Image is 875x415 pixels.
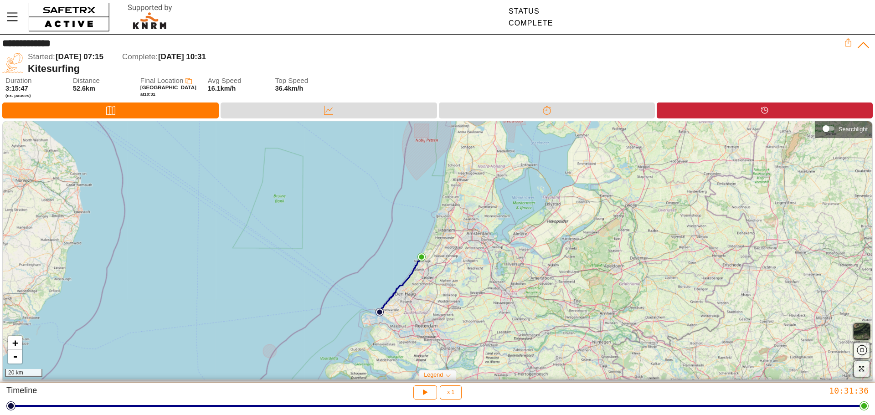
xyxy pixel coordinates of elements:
button: x 1 [440,385,462,400]
span: 16.1km/h [208,85,236,92]
span: at 10:31 [140,92,155,97]
span: Complete: [122,52,158,61]
div: Splits [439,102,655,118]
span: [DATE] 07:15 [56,52,103,61]
span: 3:15:47 [5,85,28,92]
span: 52.6km [73,85,95,92]
span: Started: [28,52,55,61]
div: Kitesurfing [28,63,844,75]
img: RescueLogo.svg [117,2,183,32]
span: Duration [5,77,64,85]
span: Top Speed [275,77,334,85]
div: Status [509,7,553,15]
div: Timeline [657,102,873,118]
div: Searchlight [819,122,868,135]
div: Complete [509,19,553,27]
img: KITE_SURFING.svg [2,52,23,73]
img: PathEnd.svg [417,253,426,261]
div: Timeline [6,385,291,400]
a: Zoom in [8,336,22,350]
span: 36.4km/h [275,85,304,92]
span: Avg Speed [208,77,266,85]
img: PathStart.svg [376,308,384,316]
span: x 1 [447,389,454,395]
div: Searchlight [839,126,868,133]
span: (ex. pauses) [5,93,64,98]
span: Distance [73,77,131,85]
span: Final Location [140,77,184,84]
div: 10:31:36 [584,385,869,396]
div: 20 km [5,369,42,377]
span: [DATE] 10:31 [158,52,206,61]
div: Map [2,102,219,118]
div: Data [221,102,437,118]
span: [GEOGRAPHIC_DATA] [140,85,196,90]
span: Legend [424,372,443,378]
a: Zoom out [8,350,22,364]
